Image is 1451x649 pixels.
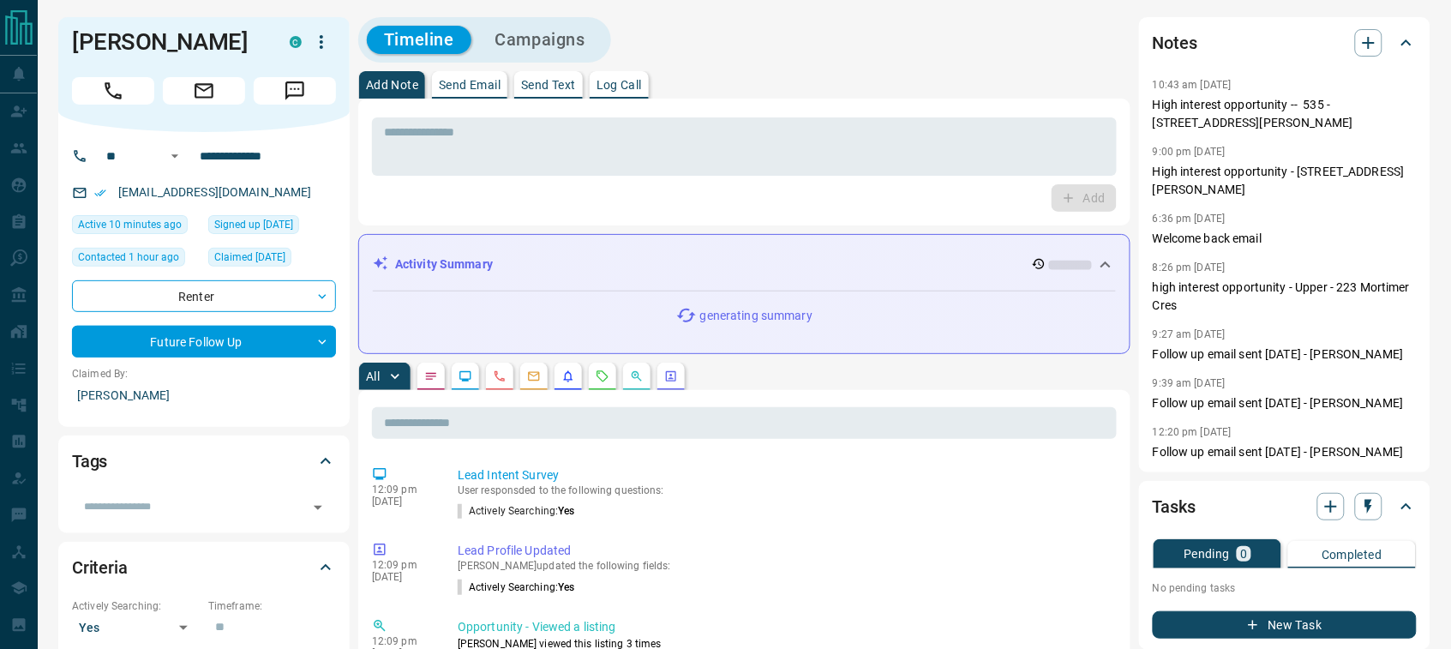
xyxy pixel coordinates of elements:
p: Activity Summary [395,255,493,273]
p: User responsded to the following questions: [458,484,1110,496]
p: Lead Intent Survey [458,466,1110,484]
div: Sun Jul 26 2020 [208,215,336,239]
p: High interest opportunity -- 535 - [STREET_ADDRESS][PERSON_NAME] [1153,96,1417,132]
p: Completed [1322,549,1382,561]
svg: Lead Browsing Activity [459,370,472,383]
p: Welcome back email [1153,230,1417,248]
span: Message [254,77,336,105]
svg: Notes [424,370,438,383]
p: High interest opportunity - [STREET_ADDRESS][PERSON_NAME] [1153,163,1417,199]
div: Sat Aug 08 2020 [208,248,336,272]
p: [DATE] [372,571,432,583]
button: Campaigns [478,26,603,54]
p: 8:26 pm [DATE] [1153,261,1226,273]
p: Claimed By: [72,366,336,382]
p: Add Note [366,79,418,91]
button: Timeline [367,26,471,54]
span: Active 10 minutes ago [78,216,182,233]
p: Log Call [597,79,642,91]
h2: Notes [1153,29,1197,57]
h2: Criteria [72,554,128,581]
p: Send Text [521,79,576,91]
p: 12:09 pm [372,559,432,571]
div: Tags [72,441,336,482]
span: Yes [558,505,574,517]
div: Renter [72,280,336,312]
svg: Email Verified [94,187,106,199]
div: Fri Sep 12 2025 [72,215,200,239]
h2: Tags [72,448,107,475]
svg: Calls [493,370,507,383]
span: Yes [558,581,574,593]
button: Open [306,496,330,520]
p: 0 [1240,548,1247,560]
p: All [366,370,380,382]
div: Criteria [72,547,336,588]
svg: Opportunities [630,370,644,383]
div: Activity Summary [373,249,1116,280]
p: 6:36 pm [DATE] [1153,213,1226,225]
p: Pending [1184,548,1230,560]
span: Email [163,77,245,105]
div: Notes [1153,22,1417,63]
p: 9:27 am [DATE] [1153,328,1226,340]
div: Fri Sep 12 2025 [72,248,200,272]
div: Yes [72,614,200,641]
svg: Emails [527,370,541,383]
p: 12:20 pm [DATE] [1153,426,1232,438]
h1: [PERSON_NAME] [72,28,264,56]
p: 12:09 pm [372,484,432,496]
div: Tasks [1153,486,1417,527]
h2: Tasks [1153,493,1196,520]
p: Timeframe: [208,598,336,614]
svg: Requests [596,370,609,383]
p: 9:39 am [DATE] [1153,377,1226,389]
p: generating summary [700,307,812,325]
span: Call [72,77,154,105]
p: Follow up email sent [DATE] - [PERSON_NAME] [1153,394,1417,412]
span: Claimed [DATE] [214,249,285,266]
p: No pending tasks [1153,575,1417,601]
p: actively searching : [458,504,575,519]
p: high interest opportunity - Upper - 223 Mortimer Cres [1153,279,1417,315]
button: New Task [1153,611,1417,639]
div: condos.ca [290,36,302,48]
p: 10:43 am [DATE] [1153,79,1232,91]
p: Actively Searching: [72,598,200,614]
a: [EMAIL_ADDRESS][DOMAIN_NAME] [118,185,312,199]
p: Follow up email sent [DATE] - [PERSON_NAME] [1153,346,1417,364]
p: Opportunity - Viewed a listing [458,618,1110,636]
p: Actively Searching : [458,580,575,595]
p: Lead Profile Updated [458,542,1110,560]
p: 12:09 pm [372,635,432,647]
svg: Agent Actions [664,370,678,383]
p: [PERSON_NAME] updated the following fields: [458,560,1110,572]
button: Open [165,146,185,166]
span: Contacted 1 hour ago [78,249,179,266]
p: 9:00 pm [DATE] [1153,146,1226,158]
p: Send Email [439,79,501,91]
div: Future Follow Up [72,326,336,358]
p: [PERSON_NAME] [72,382,336,410]
span: Signed up [DATE] [214,216,293,233]
p: [DATE] [372,496,432,508]
svg: Listing Alerts [561,370,575,383]
p: Follow up email sent [DATE] - [PERSON_NAME] [1153,443,1417,461]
